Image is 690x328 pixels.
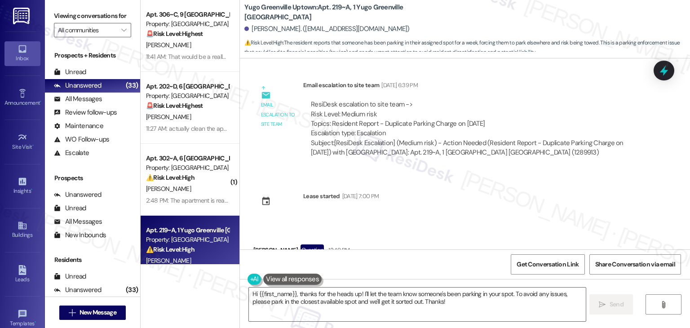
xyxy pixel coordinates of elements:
div: WO Follow-ups [54,135,109,144]
span: Get Conversation Link [517,260,579,269]
div: [DATE] 6:39 PM [379,80,418,90]
div: Property: [GEOGRAPHIC_DATA] [146,91,229,101]
span: Send [610,300,624,309]
div: Apt. 302~A, 6 [GEOGRAPHIC_DATA] [146,154,229,163]
strong: 🚨 Risk Level: Highest [146,102,203,110]
span: New Message [80,308,116,317]
div: ResiDesk escalation to site team -> Risk Level: Medium risk Topics: Resident Report - Duplicate P... [311,100,637,138]
div: 12:49 PM [326,245,349,255]
a: Inbox [4,41,40,66]
div: Subject: [ResiDesk Escalation] (Medium risk) - Action Needed (Resident Report - Duplicate Parking... [311,138,637,158]
i:  [69,309,75,316]
span: [PERSON_NAME] [146,41,191,49]
div: Unread [54,204,86,213]
div: Unanswered [54,285,102,295]
div: Lease started [303,191,340,201]
div: 11:27 AM: actually clean the apartments and make sure they aren't infested with roaches [146,124,373,133]
input: All communities [58,23,117,37]
div: (33) [124,79,140,93]
span: [PERSON_NAME] [146,185,191,193]
strong: 🚨 Risk Level: Highest [146,30,203,38]
a: Insights • [4,174,40,198]
div: Property: [GEOGRAPHIC_DATA] [146,163,229,173]
b: Yugo Greenville Uptown: Apt. 219~A, 1 Yugo Greenville [GEOGRAPHIC_DATA] [244,3,424,22]
div: Prospects + Residents [45,51,140,60]
button: New Message [59,306,126,320]
div: Email escalation to site team [303,80,645,93]
div: Apt. 202~D, 6 [GEOGRAPHIC_DATA] [146,82,229,91]
div: Maintenance [54,121,103,131]
div: Unread [54,272,86,281]
div: [DATE] 7:00 PM [340,191,379,201]
div: Unanswered [54,190,102,199]
i:  [121,27,126,34]
div: Property: [GEOGRAPHIC_DATA] [GEOGRAPHIC_DATA] [146,235,229,244]
span: • [32,142,34,149]
div: Property: [GEOGRAPHIC_DATA] [146,19,229,29]
div: Escalate [54,148,89,158]
div: (33) [124,283,140,297]
textarea: Hi {{first_name}}, thanks for the heads up! I'll let the team know someone's been parking in your... [249,288,585,321]
strong: ⚠️ Risk Level: High [146,173,195,182]
i:  [599,301,606,308]
label: Viewing conversations for [54,9,131,23]
button: Share Conversation via email [589,254,681,275]
div: Prospects [45,173,140,183]
div: [PERSON_NAME] [253,244,645,259]
a: Buildings [4,218,40,242]
div: New Inbounds [54,230,106,240]
img: ResiDesk Logo [13,8,31,24]
div: Apt. 219~A, 1 Yugo Greenville [GEOGRAPHIC_DATA] [146,226,229,235]
div: All Messages [54,217,102,226]
span: • [35,319,36,325]
span: • [40,98,41,105]
div: Apt. 306~C, 9 [GEOGRAPHIC_DATA] [146,10,229,19]
div: [PERSON_NAME]. ([EMAIL_ADDRESS][DOMAIN_NAME]) [244,24,410,34]
div: Email escalation to site team [261,100,296,129]
strong: ⚠️ Risk Level: High [244,39,283,46]
div: Question [301,244,324,256]
span: • [31,186,32,193]
a: Site Visit • [4,130,40,154]
i:  [660,301,667,308]
div: Unanswered [54,81,102,90]
div: Residents [45,255,140,265]
a: Leads [4,262,40,287]
div: All Messages [54,94,102,104]
span: [PERSON_NAME] [146,113,191,121]
button: Send [589,294,633,315]
strong: ⚠️ Risk Level: High [146,245,195,253]
div: Unread [54,67,86,77]
span: : The resident reports that someone has been parking in their assigned spot for a week, forcing t... [244,38,690,58]
span: [PERSON_NAME] [146,257,191,265]
div: 11:41 AM: That would be a really really good idea [146,53,269,61]
div: Review follow-ups [54,108,117,117]
button: Get Conversation Link [511,254,584,275]
span: Share Conversation via email [595,260,675,269]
